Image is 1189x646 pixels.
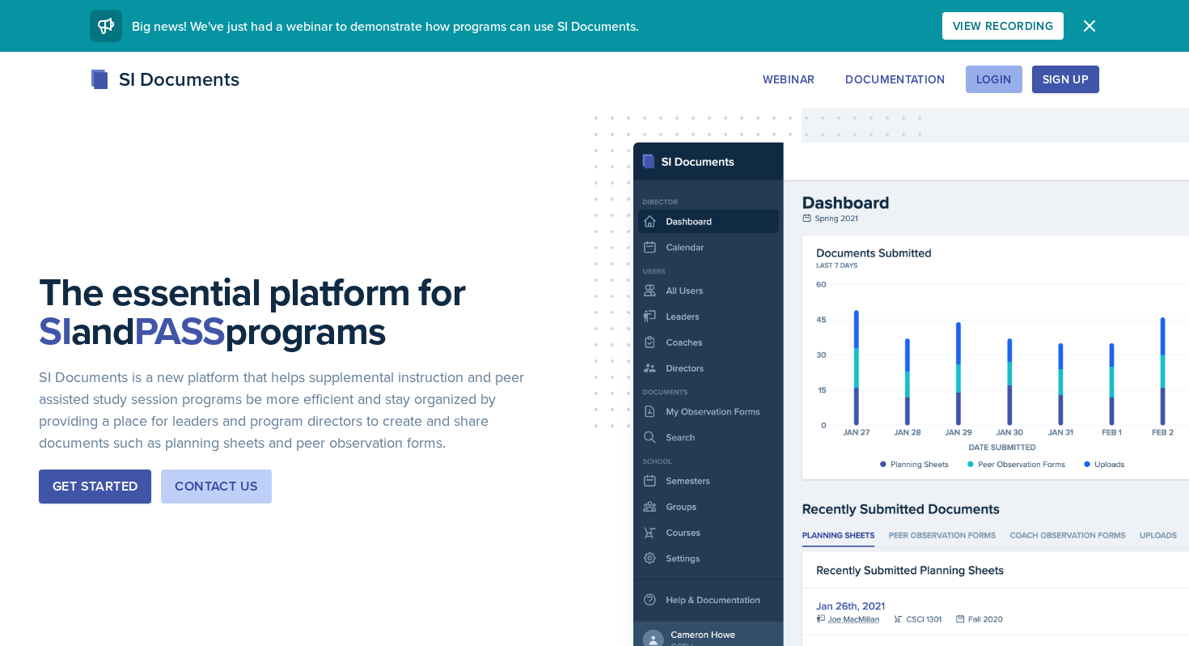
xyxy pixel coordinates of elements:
[1032,66,1099,93] button: Sign Up
[845,73,946,86] div: Documentation
[953,19,1053,32] div: View Recording
[752,66,825,93] button: Webinar
[90,65,239,94] div: SI Documents
[161,470,272,504] button: Contact Us
[763,73,815,86] div: Webinar
[175,477,258,496] div: Contact Us
[942,12,1064,40] button: View Recording
[132,17,639,35] span: Big news! We've just had a webinar to demonstrate how programs can use SI Documents.
[1043,73,1089,86] div: Sign Up
[966,66,1022,93] button: Login
[976,73,1012,86] div: Login
[53,477,138,496] div: Get Started
[39,470,151,504] button: Get Started
[835,66,956,93] button: Documentation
